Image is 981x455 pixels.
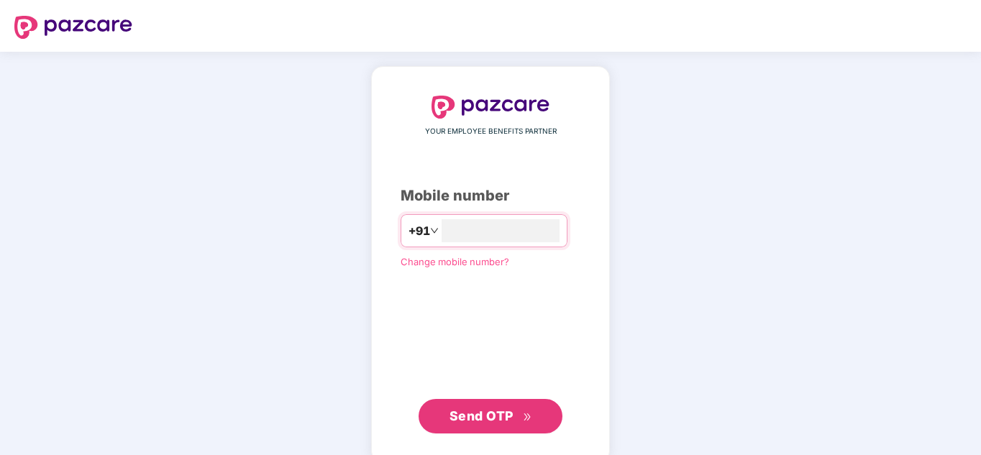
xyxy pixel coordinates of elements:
span: Send OTP [450,408,514,423]
img: logo [14,16,132,39]
div: Mobile number [401,185,580,207]
span: double-right [523,413,532,422]
span: YOUR EMPLOYEE BENEFITS PARTNER [425,126,557,137]
span: down [430,226,439,235]
button: Send OTPdouble-right [419,399,562,433]
span: +91 [409,222,430,240]
a: Change mobile number? [401,256,509,267]
img: logo [432,96,549,119]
